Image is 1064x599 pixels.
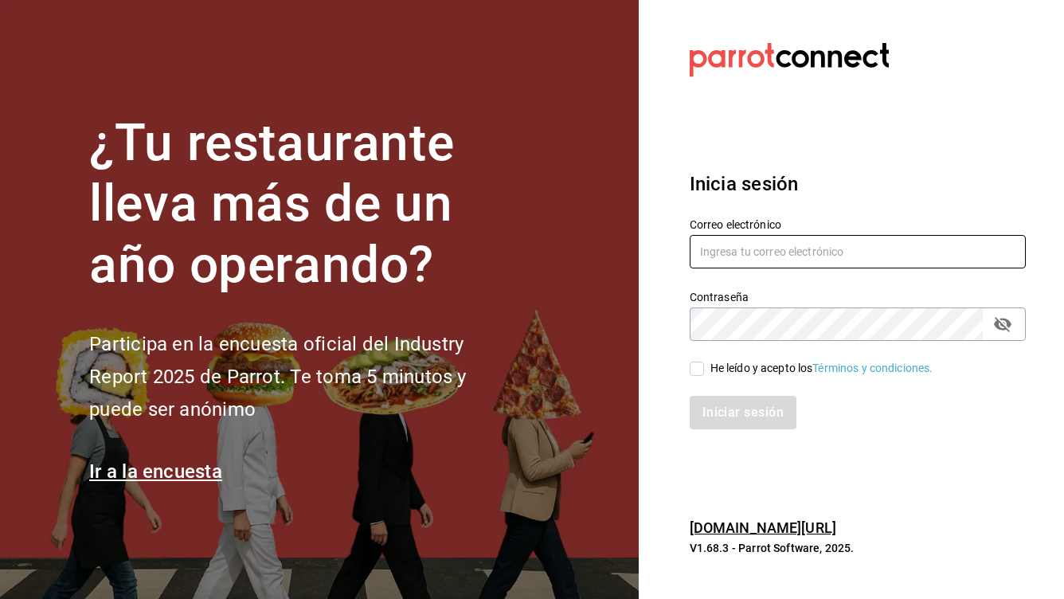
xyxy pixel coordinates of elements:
[89,113,519,296] h1: ¿Tu restaurante lleva más de un año operando?
[89,460,222,483] a: Ir a la encuesta
[690,218,1026,229] label: Correo electrónico
[690,170,1026,198] h3: Inicia sesión
[710,360,933,377] div: He leído y acepto los
[690,519,836,536] a: [DOMAIN_NAME][URL]
[690,235,1026,268] input: Ingresa tu correo electrónico
[89,328,519,425] h2: Participa en la encuesta oficial del Industry Report 2025 de Parrot. Te toma 5 minutos y puede se...
[989,311,1016,338] button: passwordField
[690,540,1026,556] p: V1.68.3 - Parrot Software, 2025.
[812,362,933,374] a: Términos y condiciones.
[690,291,1026,302] label: Contraseña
